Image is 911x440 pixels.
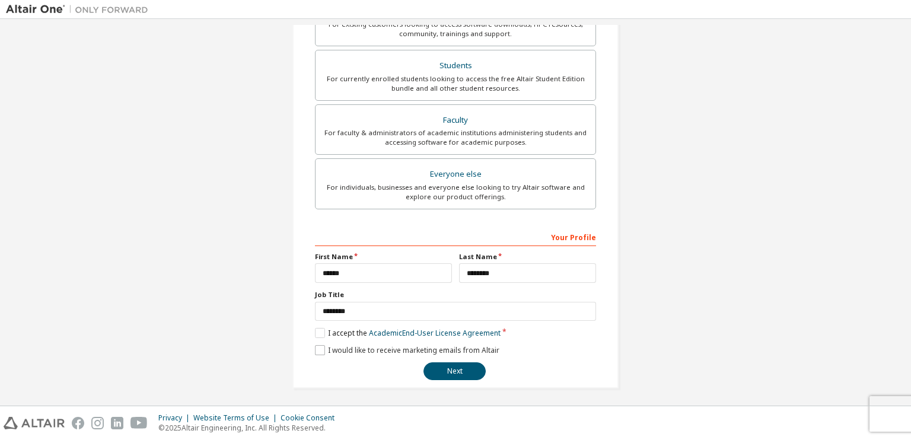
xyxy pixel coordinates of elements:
[130,417,148,429] img: youtube.svg
[158,413,193,423] div: Privacy
[111,417,123,429] img: linkedin.svg
[323,20,588,39] div: For existing customers looking to access software downloads, HPC resources, community, trainings ...
[459,252,596,262] label: Last Name
[193,413,281,423] div: Website Terms of Use
[315,328,501,338] label: I accept the
[323,166,588,183] div: Everyone else
[323,128,588,147] div: For faculty & administrators of academic institutions administering students and accessing softwa...
[158,423,342,433] p: © 2025 Altair Engineering, Inc. All Rights Reserved.
[323,74,588,93] div: For currently enrolled students looking to access the free Altair Student Edition bundle and all ...
[6,4,154,15] img: Altair One
[315,227,596,246] div: Your Profile
[91,417,104,429] img: instagram.svg
[323,183,588,202] div: For individuals, businesses and everyone else looking to try Altair software and explore our prod...
[281,413,342,423] div: Cookie Consent
[72,417,84,429] img: facebook.svg
[315,252,452,262] label: First Name
[4,417,65,429] img: altair_logo.svg
[323,112,588,129] div: Faculty
[323,58,588,74] div: Students
[315,290,596,299] label: Job Title
[423,362,486,380] button: Next
[369,328,501,338] a: Academic End-User License Agreement
[315,345,499,355] label: I would like to receive marketing emails from Altair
